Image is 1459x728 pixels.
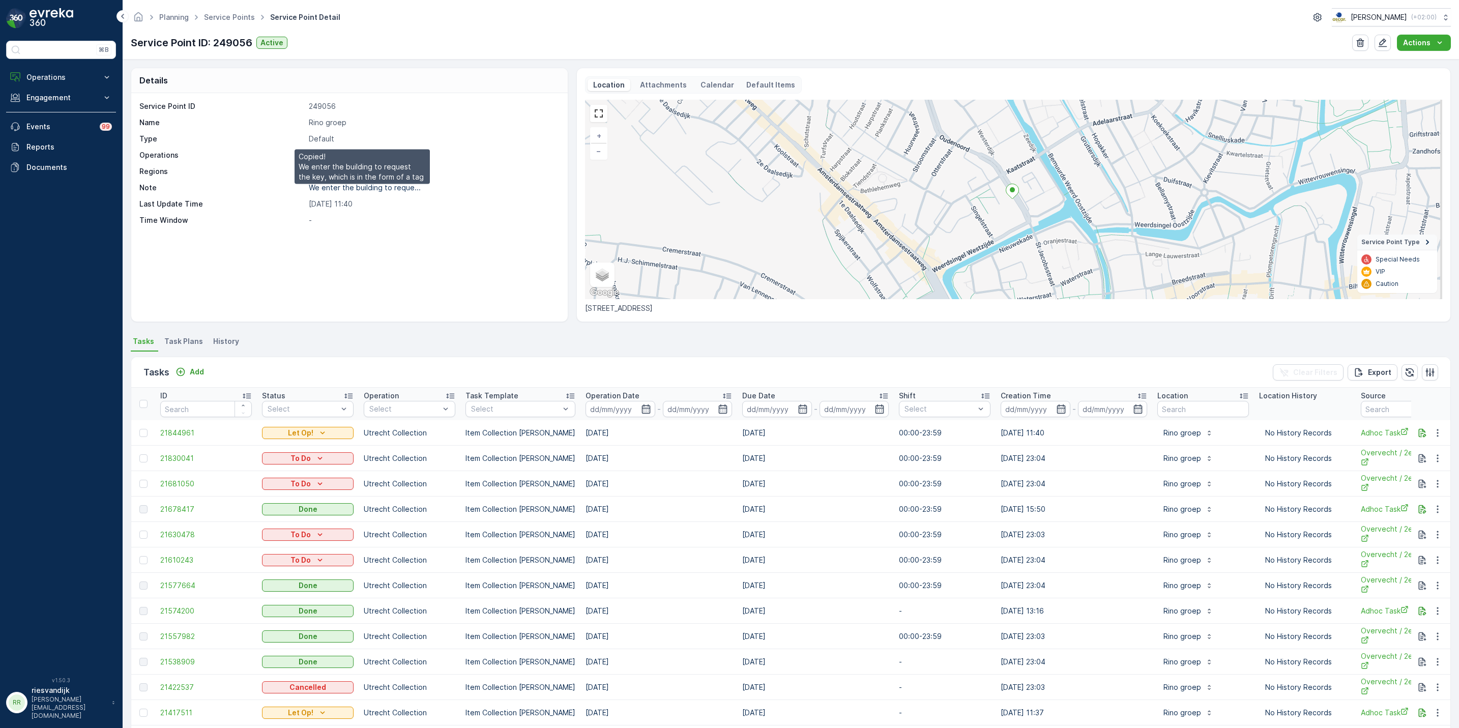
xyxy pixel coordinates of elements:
span: History [213,336,239,346]
a: Overvecht / 2e Daalsbuurt [1361,575,1452,596]
span: 21538909 [160,657,252,667]
span: v 1.50.3 [6,677,116,683]
p: Add [190,367,204,377]
p: Done [299,657,317,667]
input: Search [160,401,252,417]
div: Toggle Row Selected [139,581,148,590]
p: Item Collection [PERSON_NAME] [465,555,575,565]
p: riesvandijk [32,685,107,695]
button: Rino groep [1157,425,1219,441]
p: - [899,657,990,667]
a: Layers [591,264,614,286]
p: Utrecht Collection [364,479,455,489]
a: Homepage [133,15,144,24]
td: [DATE] [580,598,737,624]
a: 21610243 [160,555,252,565]
p: Location [592,80,626,90]
p: Clear Filters [1293,367,1337,377]
p: No History Records [1265,479,1345,489]
button: Rino groep [1157,705,1219,721]
p: [PERSON_NAME][EMAIL_ADDRESS][DOMAIN_NAME] [32,695,107,720]
p: VIP [1376,268,1385,276]
td: [DATE] 11:40 [996,420,1152,446]
div: Toggle Row Selected [139,632,148,640]
p: ( +02:00 ) [1411,13,1437,21]
a: 21574200 [160,606,252,616]
a: 21681050 [160,479,252,489]
button: Rino groep [1157,654,1219,670]
p: Rino groep [1163,504,1201,514]
p: 00:00-23:59 [899,555,990,565]
a: Reports [6,137,116,157]
div: Toggle Row Selected [139,505,148,513]
td: [DATE] 15:50 [996,497,1152,522]
button: Operations [6,67,116,88]
a: Overvecht / 2e Daalsbuurt [1361,448,1452,469]
p: Item Collection [PERSON_NAME] [465,708,575,718]
td: [DATE] [737,649,894,675]
p: - [309,215,557,225]
p: Item Collection [PERSON_NAME] [465,631,575,642]
p: Caution [1376,280,1398,288]
p: To Do [290,555,311,565]
td: [DATE] [580,522,737,547]
td: [DATE] [737,675,894,700]
button: RRriesvandijk[PERSON_NAME][EMAIL_ADDRESS][DOMAIN_NAME] [6,685,116,720]
p: Select [471,404,560,414]
td: [DATE] [737,522,894,547]
td: [DATE] [737,420,894,446]
button: To Do [262,452,354,464]
p: - [1072,403,1076,415]
p: 00:00-23:59 [899,453,990,463]
div: Toggle Row Selected [139,429,148,437]
a: Zoom In [591,128,606,143]
p: Item Collection [PERSON_NAME] [465,657,575,667]
p: Done [299,504,317,514]
a: Adhoc Task [1361,504,1452,514]
input: dd/mm/yyyy [1001,401,1070,417]
span: Adhoc Task [1361,605,1452,616]
p: Tasks [143,365,169,380]
p: Location [1157,391,1188,401]
input: dd/mm/yyyy [586,401,655,417]
p: Rino groep [1163,682,1201,692]
p: Task Template [465,391,518,401]
p: Rino groep [1163,453,1201,463]
div: RR [9,694,25,711]
span: 21630478 [160,530,252,540]
p: [PERSON_NAME] [1351,12,1407,22]
a: Overvecht / 2e Daalsbuurt [1361,677,1452,697]
p: Actions [1403,38,1431,48]
a: Planning [159,13,189,21]
p: Service Point ID [139,101,305,111]
img: Google [588,286,621,299]
span: Overvecht / 2e Daalsbuurt [1361,651,1452,672]
button: Clear Filters [1273,364,1344,381]
a: 21830041 [160,453,252,463]
p: Select [369,404,440,414]
button: Done [262,605,354,617]
p: No History Records [1265,657,1345,667]
button: To Do [262,478,354,490]
input: dd/mm/yyyy [820,401,889,417]
p: Rino groep [1163,606,1201,616]
span: − [596,147,601,155]
p: Rino groep [1163,530,1201,540]
p: Utrecht Collection [364,708,455,718]
td: [DATE] [580,624,737,649]
p: Time Window [139,215,305,225]
p: Rino groep [1163,580,1201,591]
div: Toggle Row Selected [139,454,148,462]
p: - [899,708,990,718]
button: Active [256,37,287,49]
a: Open this area in Google Maps (opens a new window) [588,286,621,299]
p: Item Collection [PERSON_NAME] [465,530,575,540]
p: 00:00-23:59 [899,479,990,489]
p: No History Records [1265,428,1345,438]
p: Export [1368,367,1391,377]
p: Utrecht Collection [364,657,455,667]
button: Engagement [6,88,116,108]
